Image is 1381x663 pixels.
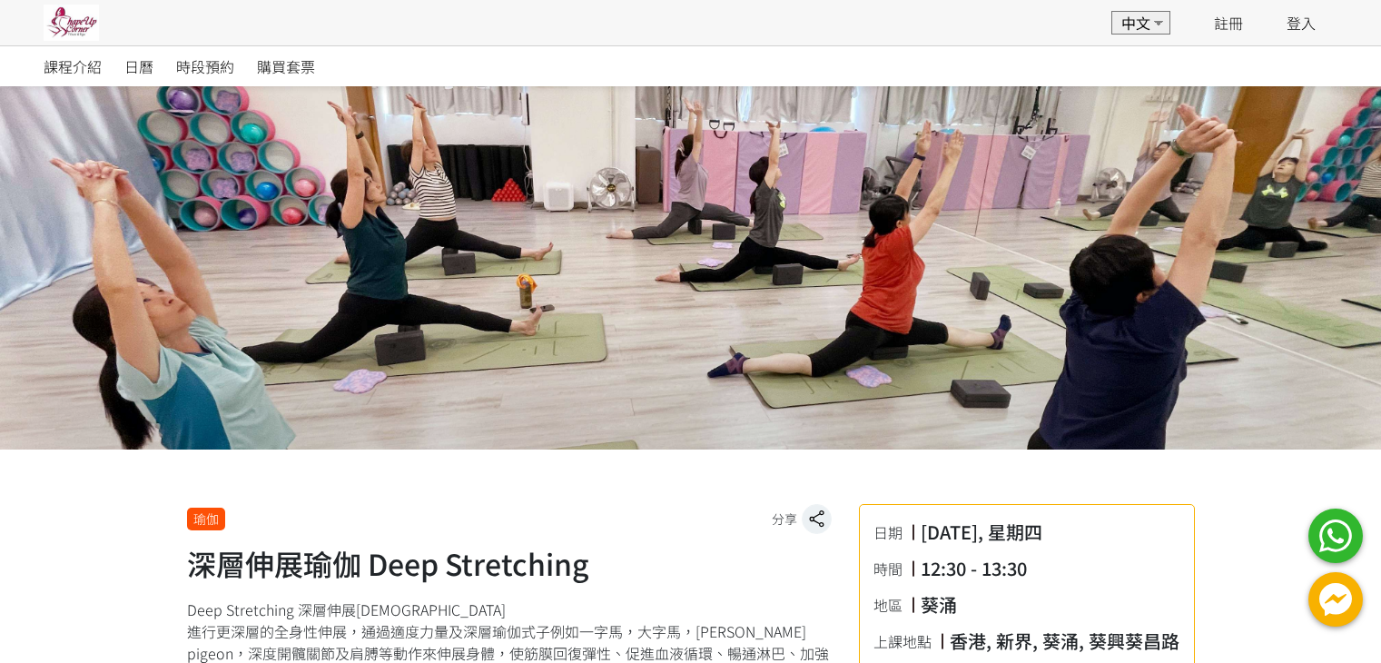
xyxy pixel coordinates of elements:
[873,630,941,652] div: 上課地點
[44,5,99,41] img: pwrjsa6bwyY3YIpa3AKFwK20yMmKifvYlaMXwTp1.jpg
[187,541,832,585] h1: 深層伸展瑜伽 Deep Stretching
[921,555,1027,582] div: 12:30 - 13:30
[187,508,225,530] div: 瑜伽
[1287,12,1316,34] a: 登入
[950,628,1179,655] div: 香港, 新界, 葵涌, 葵興葵昌路
[921,519,1042,546] div: [DATE], 星期四
[921,591,957,618] div: 葵涌
[44,46,102,86] a: 課程介紹
[124,46,153,86] a: 日曆
[772,510,797,529] span: 分享
[1214,12,1243,34] a: 註冊
[124,55,153,77] span: 日曆
[257,55,315,77] span: 購買套票
[873,594,912,616] div: 地區
[257,46,315,86] a: 購買套票
[873,558,912,579] div: 時間
[176,55,234,77] span: 時段預約
[176,46,234,86] a: 時段預約
[44,55,102,77] span: 課程介紹
[873,521,912,543] div: 日期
